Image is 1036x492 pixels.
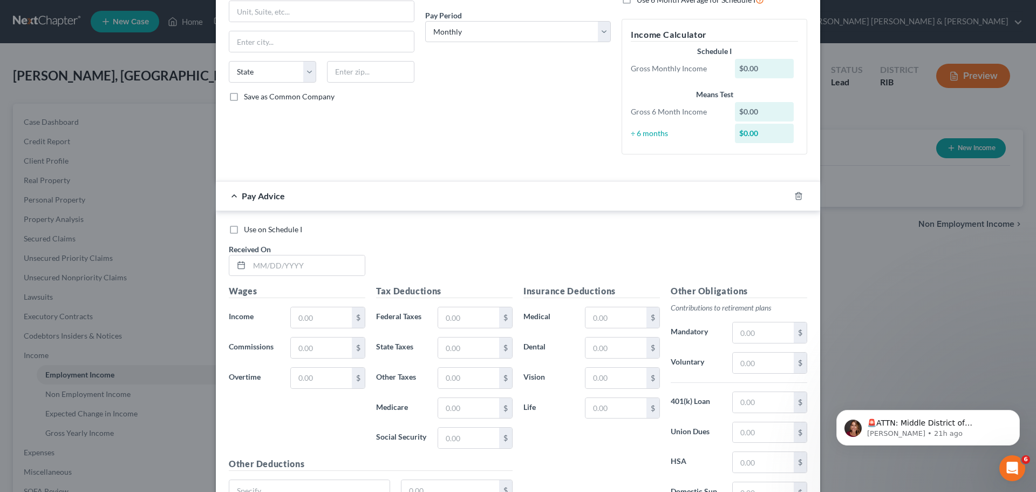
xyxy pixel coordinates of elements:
input: 0.00 [585,338,646,358]
iframe: Intercom live chat [999,455,1025,481]
input: 0.00 [733,452,794,473]
label: HSA [665,451,727,473]
input: 0.00 [438,307,499,328]
input: 0.00 [733,392,794,413]
input: 0.00 [585,368,646,388]
label: Overtime [223,367,285,389]
div: $0.00 [735,102,794,122]
div: $ [646,398,659,419]
label: 401(k) Loan [665,392,727,413]
label: Vision [518,367,580,389]
span: Pay Period [425,11,462,20]
span: Received On [229,245,271,254]
span: Income [229,312,254,321]
div: $ [646,368,659,388]
label: Medicare [371,397,432,419]
span: Pay Advice [242,191,285,201]
div: $ [794,322,807,343]
div: Schedule I [631,46,798,57]
label: Union Dues [665,422,727,443]
input: 0.00 [585,398,646,419]
div: $ [499,398,512,419]
div: $ [794,392,807,413]
input: 0.00 [291,368,352,388]
input: Unit, Suite, etc... [229,1,414,22]
h5: Other Obligations [671,285,807,298]
h5: Insurance Deductions [523,285,660,298]
input: MM/DD/YYYY [249,255,365,276]
label: Dental [518,337,580,359]
input: 0.00 [291,338,352,358]
div: $ [499,338,512,358]
input: 0.00 [733,353,794,373]
label: Mandatory [665,322,727,343]
iframe: Intercom notifications message [820,387,1036,463]
label: Commissions [223,337,285,359]
span: 6 [1021,455,1030,464]
div: $ [499,307,512,328]
div: $ [352,368,365,388]
input: 0.00 [438,428,499,448]
div: Gross Monthly Income [625,63,730,74]
input: 0.00 [585,307,646,328]
label: Federal Taxes [371,307,432,328]
label: State Taxes [371,337,432,359]
label: Voluntary [665,352,727,374]
span: Save as Common Company [244,92,335,101]
input: 0.00 [438,398,499,419]
input: Enter city... [229,31,414,52]
div: $ [794,422,807,443]
label: Social Security [371,427,432,449]
input: 0.00 [291,307,352,328]
div: ÷ 6 months [625,128,730,139]
h5: Other Deductions [229,457,513,471]
div: $ [352,338,365,358]
div: $ [646,307,659,328]
input: 0.00 [438,368,499,388]
h5: Income Calculator [631,28,798,42]
div: Gross 6 Month Income [625,106,730,117]
input: 0.00 [733,422,794,443]
div: $ [794,353,807,373]
input: 0.00 [438,338,499,358]
input: Enter zip... [327,61,414,83]
div: Means Test [631,89,798,100]
div: $0.00 [735,59,794,78]
span: Use on Schedule I [244,225,302,234]
label: Other Taxes [371,367,432,389]
div: $ [499,368,512,388]
input: 0.00 [733,322,794,343]
label: Medical [518,307,580,328]
div: $ [352,307,365,328]
label: Life [518,397,580,419]
div: $ [499,428,512,448]
div: $0.00 [735,124,794,143]
div: $ [646,338,659,358]
div: $ [794,452,807,473]
p: Contributions to retirement plans [671,302,807,313]
h5: Wages [229,285,365,298]
h5: Tax Deductions [376,285,513,298]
